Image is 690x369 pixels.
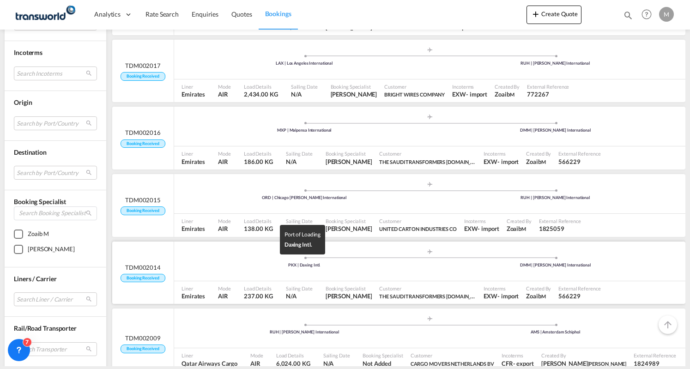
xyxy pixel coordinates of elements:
[541,293,546,299] span: M
[286,218,313,224] span: Sailing Date
[192,10,218,18] span: Enquiries
[218,224,231,233] span: AIR
[218,157,231,166] span: AIR
[244,225,273,232] span: 138.00 KG
[182,218,205,224] span: Liner
[182,224,205,233] span: Emirates
[284,230,321,240] div: Port of Loading
[513,359,534,368] div: - export
[539,218,581,224] span: External Reference
[507,218,532,224] span: Created By
[484,157,519,166] span: EXW import
[326,218,372,224] span: Booking Specialist
[14,275,56,283] span: Liners / Carrier
[323,352,350,359] span: Sailing Date
[659,7,674,22] div: M
[430,60,681,67] div: RUH | [PERSON_NAME] International
[250,352,263,359] span: Mode
[276,352,310,359] span: Load Details
[244,218,273,224] span: Load Details
[484,292,497,300] div: EXW
[286,150,313,157] span: Sailing Date
[424,249,436,254] md-icon: assets/icons/custom/roll-o-plane.svg
[14,324,77,332] span: Rail/Road Transporter
[495,90,520,98] span: Zoaib M
[484,157,497,166] div: EXW
[244,83,278,90] span: Load Details
[363,352,403,359] span: Booking Specialist
[639,6,654,22] span: Help
[125,334,161,342] span: TDM002009
[326,285,372,292] span: Booking Specialist
[424,182,436,187] md-icon: assets/icons/custom/roll-o-plane.svg
[379,157,476,166] span: THE SAUDI TRANSFORMERS CO.LTD
[424,316,436,321] md-icon: assets/icons/custom/roll-o-plane.svg
[662,319,673,330] md-icon: icon-arrow-up
[541,359,626,368] span: Mohammed Shahil
[218,292,231,300] span: AIR
[634,359,676,368] span: 1824989
[430,262,681,268] div: DMM | [PERSON_NAME] International
[179,127,430,133] div: MXP | Malpensa International
[218,285,231,292] span: Mode
[14,4,76,25] img: 1a84b2306ded11f09c1219774cd0a0fe.png
[250,359,263,368] span: AIR
[326,150,372,157] span: Booking Specialist
[291,90,318,98] span: N/A
[623,10,633,20] md-icon: icon-magnify
[182,83,205,90] span: Liner
[121,345,165,353] span: Booking Received
[541,159,546,165] span: M
[379,285,476,292] span: Customer
[179,60,430,67] div: LAX | Los Angeles International
[527,83,569,90] span: External Reference
[331,90,377,98] span: Mohammed Shahil
[286,285,313,292] span: Sailing Date
[379,218,456,224] span: Customer
[484,292,519,300] span: EXW import
[28,230,49,239] div: Zoaib M
[145,10,179,18] span: Rate Search
[125,196,161,204] span: TDM002015
[182,285,205,292] span: Liner
[379,226,456,232] span: UNITED CARTON INDUSTRIES CO
[179,195,430,201] div: ORD | Chicago [PERSON_NAME] International
[379,292,476,300] span: THE SAUDI TRANSFORMERS CO.LTD
[14,274,97,284] div: Liners / Carrier
[478,224,499,233] div: - import
[182,292,205,300] span: Emirates
[363,359,403,368] span: Not Added
[558,157,600,166] span: 566229
[526,285,551,292] span: Created By
[484,285,519,292] span: Incoterms
[28,245,75,254] div: Mohammed Shahil
[495,24,500,30] span: M
[112,242,685,304] div: TDM002014 Booking Received assets/icons/custom/ship-fill.svgassets/icons/custom/roll-o-plane.svgP...
[502,352,534,359] span: Incoterms
[558,292,600,300] span: 566229
[464,224,499,233] span: EXW import
[291,83,318,90] span: Sailing Date
[244,292,273,300] span: 237.00 KG
[14,98,97,107] div: Origin
[244,285,273,292] span: Load Details
[179,262,430,268] div: PKX | Daxing Intl.
[623,10,633,24] div: icon-magnify
[121,72,165,81] span: Booking Received
[125,263,161,272] span: TDM002014
[14,324,97,333] div: Rail/Road Transporter
[218,90,231,98] span: AIR
[284,240,321,250] div: Daxing Intl.
[507,224,532,233] span: Zoaib M
[466,90,487,98] div: - import
[558,150,600,157] span: External Reference
[94,10,121,19] span: Analytics
[430,127,681,133] div: DMM | [PERSON_NAME] International
[182,150,205,157] span: Liner
[379,24,430,30] span: MASDAR HARDWARE
[326,292,372,300] span: Mohammed Shahil
[495,83,520,90] span: Created By
[85,210,92,217] md-icon: icon-magnify
[379,158,486,165] span: THE SAUDI TRANSFORMERS [DOMAIN_NAME]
